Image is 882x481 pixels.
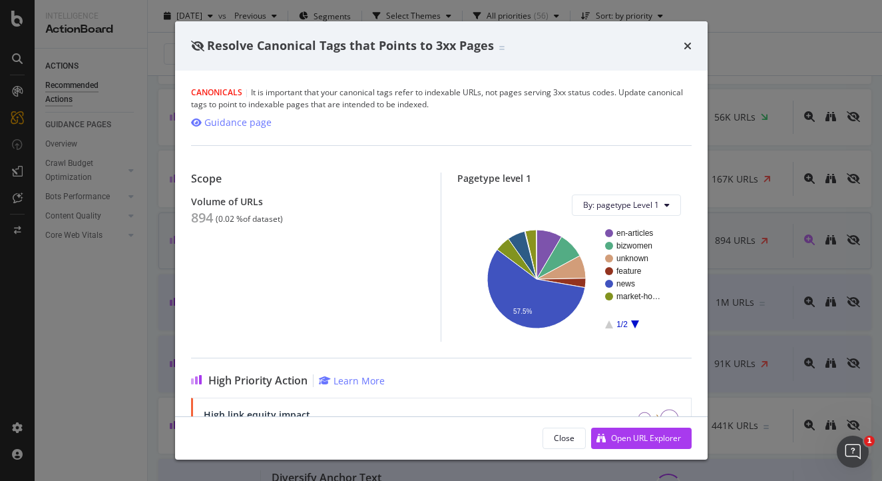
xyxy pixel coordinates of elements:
text: news [616,279,635,288]
div: Close [554,432,574,444]
iframe: Intercom live chat [837,436,869,468]
div: Volume of URLs [191,196,425,207]
text: feature [616,266,642,276]
img: DDxVyA23.png [638,409,680,442]
div: times [684,37,692,55]
div: Scope [191,173,425,185]
text: 57.5% [513,308,532,315]
text: 1/2 [616,320,628,329]
img: Equal [499,46,505,50]
div: Open URL Explorer [611,432,681,444]
svg: A chart. [468,227,676,331]
div: 894 [191,210,213,226]
button: By: pagetype Level 1 [572,195,681,216]
div: Learn More [333,374,385,387]
text: unknown [616,254,648,263]
div: Pagetype level 1 [457,173,692,184]
span: Canonicals [191,87,242,98]
text: en-articles [616,229,653,238]
div: eye-slash [191,41,204,51]
text: market-ho… [616,292,660,301]
span: Resolve Canonical Tags that Points to 3xx Pages [207,37,494,53]
div: modal [175,21,708,460]
div: High link equity impact [204,409,434,420]
span: 1 [864,436,875,446]
span: By: pagetype Level 1 [583,199,659,211]
span: | [244,87,249,98]
a: Guidance page [191,116,272,129]
button: Open URL Explorer [591,428,692,449]
text: bizwomen [616,241,652,250]
div: It is important that your canonical tags refer to indexable URLs, not pages serving 3xx status co... [191,87,692,111]
span: High Priority Action [208,374,308,387]
div: Guidance page [204,116,272,129]
a: Learn More [319,374,385,387]
button: Close [543,428,586,449]
div: ( 0.02 % of dataset ) [216,215,283,224]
